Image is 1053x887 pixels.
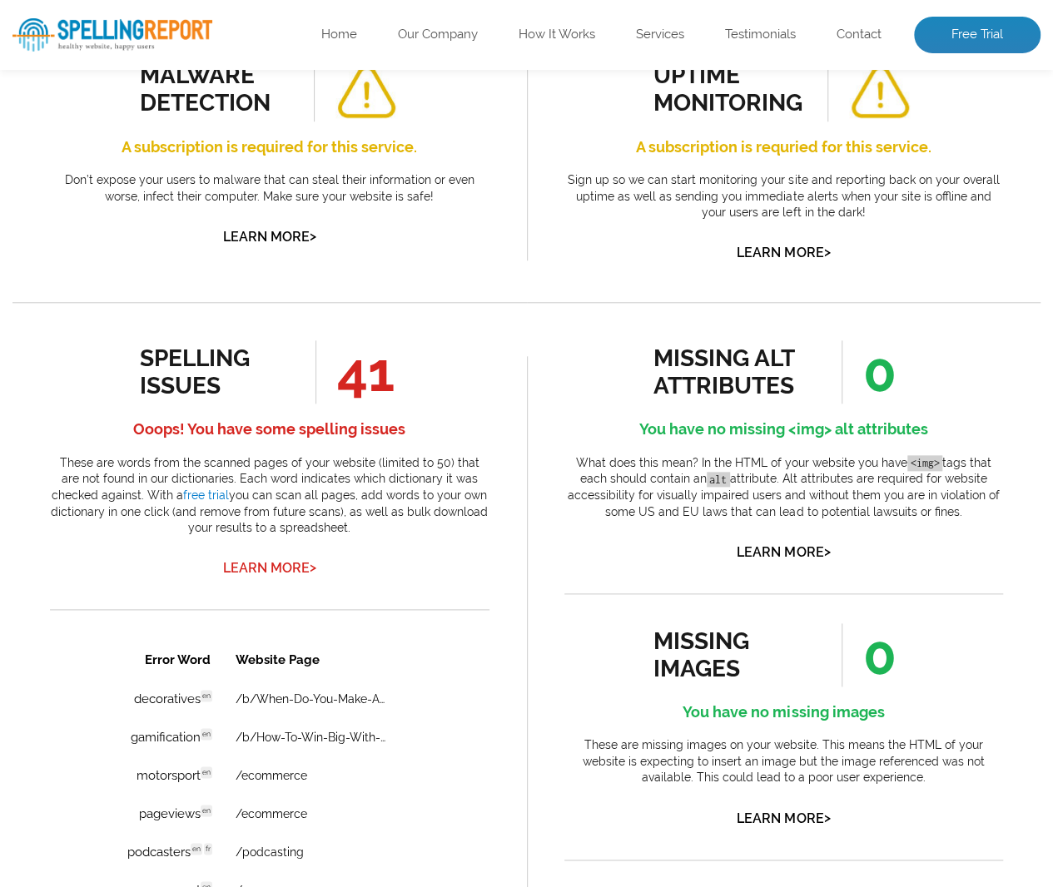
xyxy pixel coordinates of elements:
code: alt [707,472,730,488]
span: > [310,225,316,248]
span: en [141,204,152,216]
td: pageviews [42,156,172,193]
td: powersport [42,233,172,270]
th: Website Page [174,2,397,40]
td: searchability [42,271,172,308]
span: en [151,51,162,62]
p: These are missing images on your website. This means the HTML of your website is expecting to ins... [564,737,1004,786]
a: Free Trial [914,17,1041,53]
a: free trial [183,488,229,502]
span: en [151,166,162,177]
a: Testimonials [725,27,796,43]
a: /b/Terrestrial-vs.-Internet-Only-Streaming/311830724755552722.html [186,321,340,334]
a: Learn More> [737,810,830,826]
a: Services [636,27,684,43]
a: 3 [236,464,251,481]
td: gamification [42,80,172,116]
a: /ecommerce [186,245,257,258]
span: > [823,540,830,563]
code: <img> [907,455,942,471]
h4: You have no missing <img> alt attributes [564,416,1004,443]
a: Next [261,464,295,481]
span: 0 [842,623,897,686]
td: streamies (3) [42,310,172,346]
td: upselling [42,386,172,423]
a: Home [321,27,357,43]
a: Learn More> [737,544,830,560]
span: en [151,319,162,330]
a: /areas-of-focus [186,283,272,296]
td: tokenization [42,348,172,384]
span: > [823,806,830,830]
a: /ecommerce [186,168,257,181]
a: 2 [212,464,226,481]
span: 0 [842,340,897,404]
th: Error Word [42,2,172,40]
h4: A subscription is requried for this service. [564,134,1004,161]
a: /podcasting [186,206,254,220]
p: What does this mean? In the HTML of your website you have tags that each should contain an attrib... [564,455,1004,520]
a: /b/When-Do-You-Make-An-App/617831094569430473.html [186,53,340,67]
p: These are words from the scanned pages of your website (limited to 50) that are not found in our ... [50,455,489,537]
div: malware detection [140,62,291,116]
a: /b/How-To-Win-Big-With-LR/113410413455581262.html [186,92,340,105]
img: alert [849,65,911,119]
a: /b/Do-What-You-Can-Dont-Neglect-The-Must-Dos-Of-Security/786981781596601536.html [186,359,340,373]
h4: Ooops! You have some spelling issues [50,416,489,443]
td: podcasters [42,195,172,231]
a: How It Works [519,27,595,43]
a: Learn More> [223,560,316,576]
span: en [151,127,162,139]
span: en [151,89,162,101]
a: Our Company [398,27,478,43]
span: en [151,357,162,369]
h4: You have no missing images [564,699,1004,726]
span: en [151,242,162,254]
a: /ecommerce [186,398,257,411]
a: Contact [837,27,882,43]
img: SpellReport [12,18,212,52]
a: Learn More> [223,229,316,245]
div: spelling issues [140,344,291,399]
a: Learn More> [737,245,830,260]
p: Sign up so we can start monitoring your site and reporting back on your overall uptime as well as... [564,172,1004,221]
p: Don’t expose your users to malware that can steal their information or even worse, infect their c... [50,172,489,205]
div: missing images [653,627,804,682]
td: motorsport [42,118,172,155]
h4: A subscription is required for this service. [50,134,489,161]
span: en [151,280,162,292]
span: > [823,240,830,264]
a: 1 [187,463,202,482]
span: 41 [315,340,395,404]
span: fr [154,204,162,216]
div: missing alt attributes [653,344,804,399]
img: alert [335,65,397,119]
td: decoratives [42,42,172,78]
div: uptime monitoring [653,62,804,116]
a: /ecommerce [186,130,257,143]
span: > [310,556,316,579]
span: en [151,395,162,407]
